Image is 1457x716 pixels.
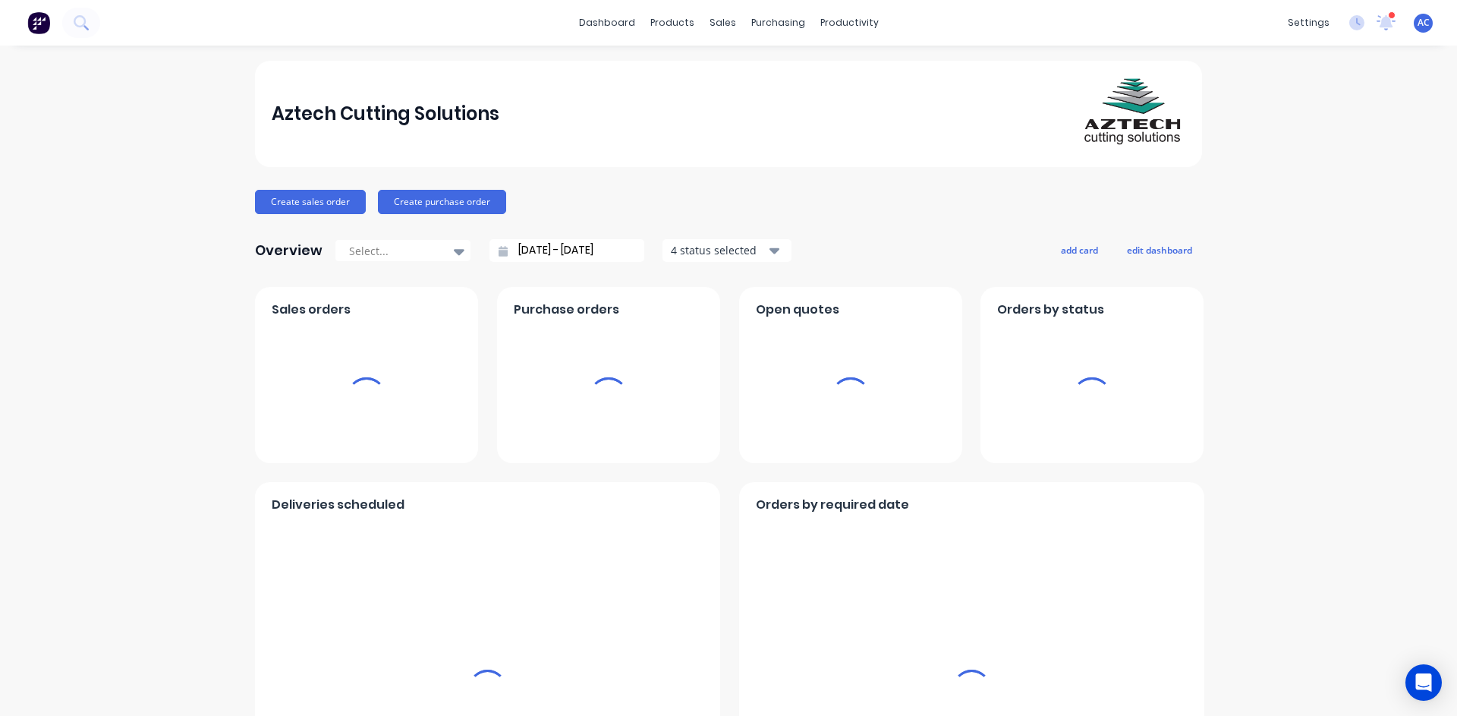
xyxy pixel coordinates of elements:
div: settings [1280,11,1337,34]
div: 4 status selected [671,242,766,258]
div: purchasing [744,11,813,34]
span: AC [1418,16,1430,30]
a: dashboard [571,11,643,34]
button: 4 status selected [662,239,791,262]
button: Create sales order [255,190,366,214]
button: edit dashboard [1117,240,1202,260]
button: Create purchase order [378,190,506,214]
span: Open quotes [756,301,839,319]
img: Factory [27,11,50,34]
div: Overview [255,235,323,266]
span: Orders by required date [756,496,909,514]
div: sales [702,11,744,34]
span: Deliveries scheduled [272,496,404,514]
div: products [643,11,702,34]
span: Orders by status [997,301,1104,319]
span: Sales orders [272,301,351,319]
img: Aztech Cutting Solutions [1079,61,1185,167]
div: Aztech Cutting Solutions [272,99,499,129]
div: productivity [813,11,886,34]
span: Purchase orders [514,301,619,319]
button: add card [1051,240,1108,260]
div: Open Intercom Messenger [1405,664,1442,701]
